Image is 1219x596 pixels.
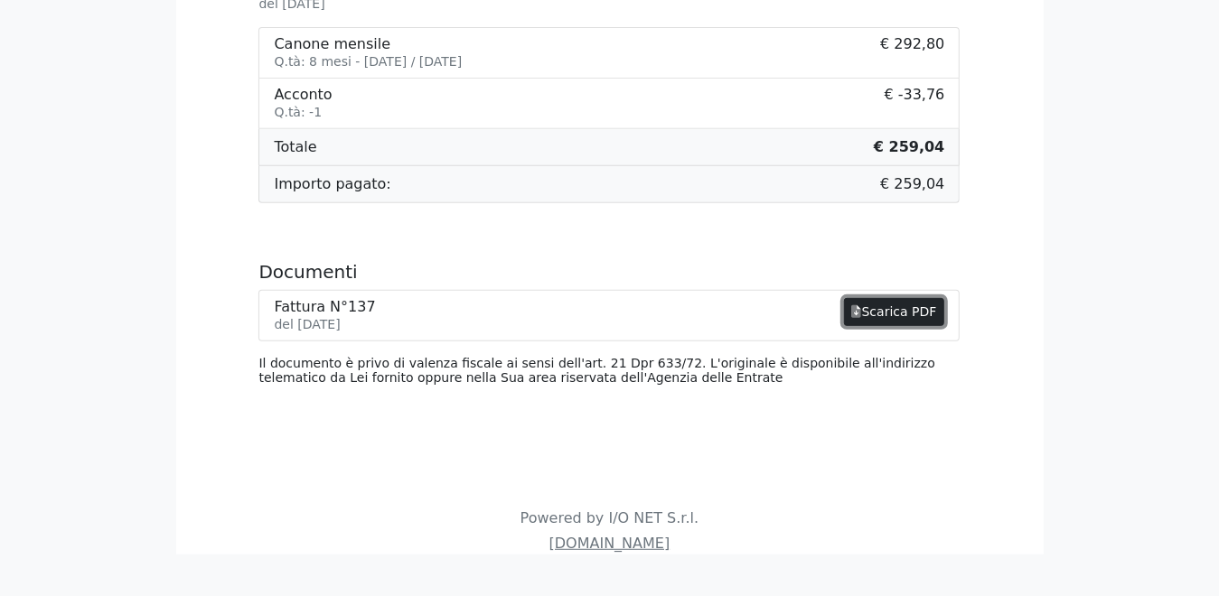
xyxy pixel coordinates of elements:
span: Totale [274,136,316,158]
p: Powered by I/O NET S.r.l. [187,508,1033,529]
small: Il documento è privo di valenza fiscale ai sensi dell'art. 21 Dpr 633/72. L'originale è disponibi... [258,356,934,385]
span: Importo pagato: [274,173,390,195]
a: [DOMAIN_NAME] [549,535,670,552]
span: € 292,80 [880,35,944,70]
span: € 259,04 [880,173,944,195]
span: € -33,76 [885,86,945,121]
b: € 259,04 [874,138,944,155]
small: Q.tà: 8 mesi - [DATE] / [DATE] [274,54,462,69]
div: Canone mensile [274,35,462,52]
h5: Documenti [258,261,960,283]
small: del [DATE] [274,317,340,331]
small: Q.tà: -1 [274,105,322,119]
div: Acconto [274,86,332,103]
div: Fattura N°137 [274,298,375,315]
a: Scarica PDF [844,298,945,326]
